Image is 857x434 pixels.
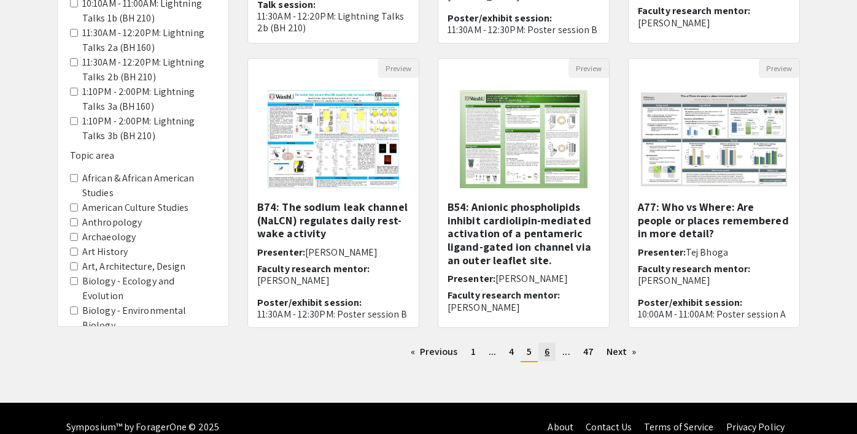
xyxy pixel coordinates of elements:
label: 11:30AM - 12:20PM: Lightning Talks 2b (BH 210) [82,55,216,85]
h6: Presenter: [448,273,600,284]
a: Terms of Service [644,421,714,433]
a: Next page [600,343,643,361]
label: 1:10PM - 2:00PM: Lightning Talks 3a (BH 160) [82,85,216,114]
ul: Pagination [247,343,800,362]
span: Tej Bhoga [686,246,728,259]
div: Open Presentation <p>B74: The sodium leak channel (NaLCN) regulates daily rest-wake activity</p> [247,58,419,328]
span: Faculty research mentor: [638,4,750,17]
img: <p>B54: Anionic phospholipids inhibit cardiolipin-mediated activation of a pentameric ligand-gate... [448,78,599,200]
h5: A77: Who vs Where: Are people or places remembered in more detail? [638,200,790,240]
label: Archaeology [82,230,136,245]
label: Art, Architecture, Design [82,259,186,274]
span: 1 [471,345,476,358]
iframe: Chat [9,379,52,425]
h5: B74: The sodium leak channel (NaLCN) regulates daily rest-wake activity [257,200,409,240]
p: 11:30AM - 12:20PM: Lightning Talks 2b (BH 210) [257,10,409,34]
span: Poster/exhibit session: [448,12,552,25]
button: Preview [568,59,609,78]
label: 1:10PM - 2:00PM: Lightning Talks 3b (BH 210) [82,114,216,143]
p: 10:00AM - 11:00AM: Poster session A [638,308,790,320]
img: <p>B74: The sodium leak channel (NaLCN) regulates daily rest-wake activity</p> [255,78,411,200]
label: Biology - Environmental Biology [82,303,216,333]
a: Previous page [405,343,464,361]
div: Open Presentation <p>A77: Who vs Where: Are people or places remembered in more detail?</p> [628,58,800,328]
span: Faculty research mentor: [257,262,370,275]
span: [PERSON_NAME] [305,246,378,259]
span: 4 [509,345,514,358]
h5: B54: Anionic phospholipids inhibit cardiolipin-mediated activation of a pentameric ligand-gated i... [448,200,600,267]
span: Faculty research mentor: [448,289,560,302]
p: 11:30AM - 12:30PM: Poster session B [257,308,409,320]
a: Privacy Policy [726,421,785,433]
p: [PERSON_NAME] [638,17,790,29]
label: 11:30AM - 12:20PM: Lightning Talks 2a (BH 160) [82,26,216,55]
span: 47 [583,345,594,358]
span: [PERSON_NAME] [495,272,568,285]
p: 11:30AM - 12:30PM: Poster session B [448,24,600,36]
div: Open Presentation <p>B54: Anionic phospholipids inhibit cardiolipin-mediated activation of a pent... [438,58,610,328]
span: Poster/exhibit session: [257,296,362,309]
button: Preview [378,59,419,78]
p: [PERSON_NAME] [257,275,409,286]
p: [PERSON_NAME] [448,302,600,313]
label: Biology - Ecology and Evolution [82,274,216,303]
span: 6 [545,345,549,358]
a: About [548,421,573,433]
label: Anthropology [82,215,142,230]
label: Art History [82,245,128,259]
span: ... [562,345,570,358]
span: Poster/exhibit session: [638,296,742,309]
h6: Topic area [70,150,216,161]
label: American Culture Studies [82,200,188,215]
span: Faculty research mentor: [638,262,750,275]
p: [PERSON_NAME] [638,275,790,286]
button: Preview [759,59,799,78]
a: Contact Us [586,421,632,433]
img: <p>A77: Who vs Where: Are people or places remembered in more detail?</p> [629,80,799,199]
label: African & African American Studies [82,171,216,200]
span: 5 [527,345,532,358]
h6: Presenter: [638,246,790,258]
h6: Presenter: [257,246,409,258]
span: ... [489,345,496,358]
